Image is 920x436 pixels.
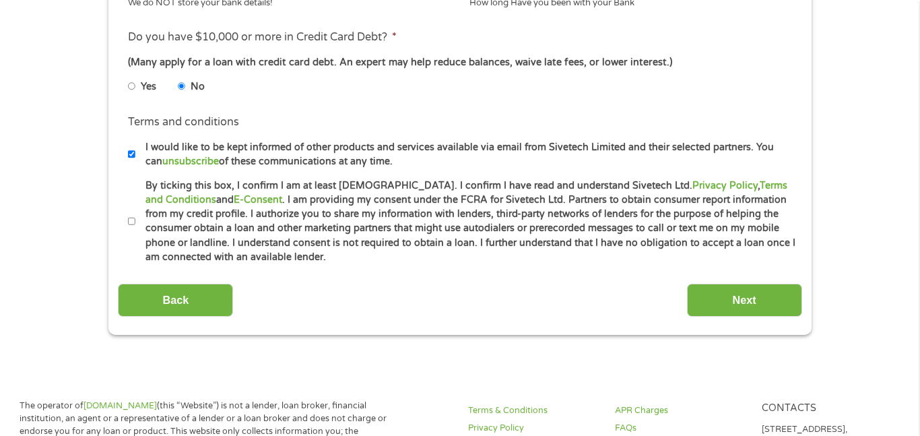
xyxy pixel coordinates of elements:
[128,55,792,70] div: (Many apply for a loan with credit card debt. An expert may help reduce balances, waive late fees...
[687,284,802,317] input: Next
[162,156,219,167] a: unsubscribe
[84,400,157,411] a: [DOMAIN_NAME]
[692,180,758,191] a: Privacy Policy
[141,80,156,94] label: Yes
[468,404,599,417] a: Terms & Conditions
[145,180,787,206] a: Terms and Conditions
[615,422,746,435] a: FAQs
[615,404,746,417] a: APR Charges
[118,284,233,317] input: Back
[762,402,892,415] h4: Contacts
[128,30,397,44] label: Do you have $10,000 or more in Credit Card Debt?
[191,80,205,94] label: No
[135,179,796,265] label: By ticking this box, I confirm I am at least [DEMOGRAPHIC_DATA]. I confirm I have read and unders...
[234,194,282,206] a: E-Consent
[468,422,599,435] a: Privacy Policy
[135,140,796,169] label: I would like to be kept informed of other products and services available via email from Sivetech...
[128,115,239,129] label: Terms and conditions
